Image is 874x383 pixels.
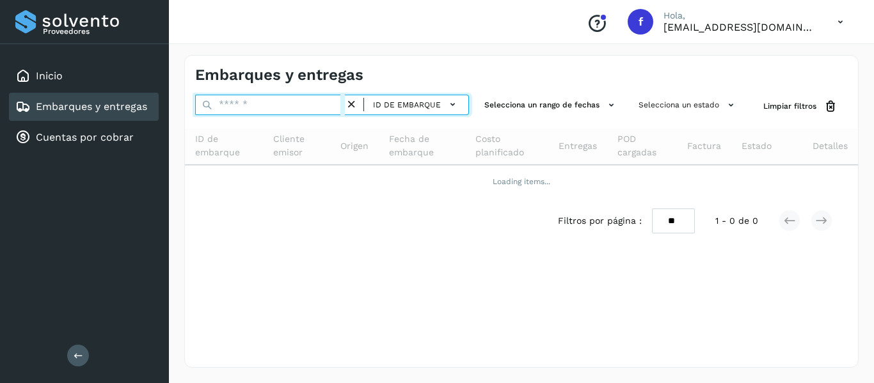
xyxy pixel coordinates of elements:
a: Cuentas por cobrar [36,131,134,143]
td: Loading items... [185,165,858,198]
button: Selecciona un estado [633,95,743,116]
button: Limpiar filtros [753,95,848,118]
span: Fecha de embarque [389,132,455,159]
span: 1 - 0 de 0 [715,214,758,228]
span: Origen [340,139,369,153]
p: Hola, [663,10,817,21]
a: Inicio [36,70,63,82]
span: ID de embarque [195,132,253,159]
span: Entregas [559,139,597,153]
span: POD cargadas [617,132,667,159]
p: Proveedores [43,27,154,36]
span: Factura [687,139,721,153]
div: Inicio [9,62,159,90]
span: Estado [742,139,772,153]
button: ID de embarque [369,95,463,114]
p: finanzastransportesperez@gmail.com [663,21,817,33]
span: Costo planificado [475,132,537,159]
h4: Embarques y entregas [195,66,363,84]
span: ID de embarque [373,99,441,111]
span: Filtros por página : [558,214,642,228]
a: Embarques y entregas [36,100,147,113]
button: Selecciona un rango de fechas [479,95,623,116]
span: Limpiar filtros [763,100,816,112]
span: Detalles [813,139,848,153]
div: Embarques y entregas [9,93,159,121]
span: Cliente emisor [273,132,321,159]
div: Cuentas por cobrar [9,123,159,152]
